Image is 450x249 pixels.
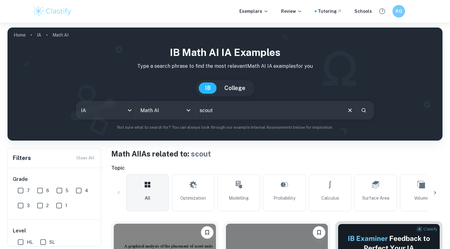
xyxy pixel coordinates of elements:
img: Clastify logo [32,5,72,17]
p: Exemplars [239,8,268,15]
span: 5 [66,187,68,194]
button: IB [199,82,217,94]
span: Modelling [229,195,249,202]
button: College [218,82,252,94]
h1: IB Math AI IA examples [12,45,437,60]
span: Probability [273,195,295,202]
p: Type a search phrase to find the most relevant Math AI IA examples for you [12,62,437,70]
button: Bookmark [201,226,213,239]
span: SL [49,239,55,246]
a: Schools [354,8,372,15]
a: IA [37,31,41,39]
span: 4 [85,187,88,194]
button: Help and Feedback [377,6,387,17]
button: Clear [344,104,356,116]
h1: Math AI IAs related to: [111,148,442,159]
a: Home [14,31,26,39]
h6: Grade [13,176,97,183]
span: 3 [27,202,30,209]
button: RG [392,5,405,17]
span: Calculus [321,195,339,202]
input: E.g. voronoi diagrams, IBD candidates spread, music... [195,102,342,119]
button: Open [184,106,193,115]
div: IA [77,102,136,119]
img: profile cover [7,27,442,141]
a: Tutoring [318,8,342,15]
span: All [145,195,150,202]
button: Bookmark [313,226,325,239]
button: Search [358,105,369,116]
p: Math AI [52,32,68,38]
span: 2 [46,202,49,209]
span: Surface Area [362,195,389,202]
h6: RG [395,8,402,15]
span: 7 [27,187,30,194]
h6: Topic [111,164,442,172]
h6: Level [13,227,97,235]
h6: Filters [13,154,31,162]
span: Optimization [180,195,206,202]
span: 6 [46,187,49,194]
span: HL [27,239,33,246]
p: Review [281,8,302,15]
span: Volume [414,195,429,202]
span: 1 [65,202,67,209]
span: scout [191,149,211,158]
p: Not sure what to search for? You can always look through our example Internal Assessments below f... [12,124,437,131]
